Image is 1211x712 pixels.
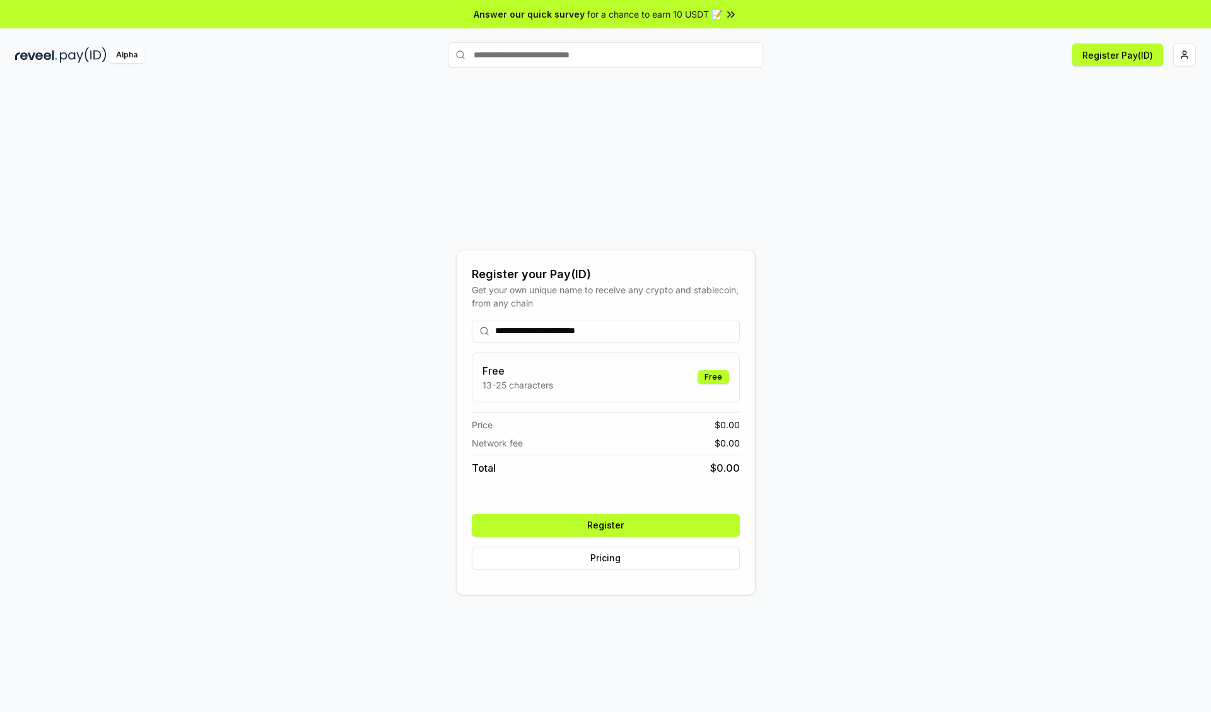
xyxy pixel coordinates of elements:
[715,418,740,431] span: $ 0.00
[1072,44,1163,66] button: Register Pay(ID)
[587,8,722,21] span: for a chance to earn 10 USDT 📝
[710,460,740,476] span: $ 0.00
[472,460,496,476] span: Total
[698,370,729,384] div: Free
[15,47,57,63] img: reveel_dark
[474,8,585,21] span: Answer our quick survey
[472,283,740,310] div: Get your own unique name to receive any crypto and stablecoin, from any chain
[472,547,740,569] button: Pricing
[483,378,553,392] p: 13-25 characters
[472,266,740,283] div: Register your Pay(ID)
[715,436,740,450] span: $ 0.00
[472,418,493,431] span: Price
[483,363,553,378] h3: Free
[60,47,107,63] img: pay_id
[472,514,740,537] button: Register
[472,436,523,450] span: Network fee
[109,47,144,63] div: Alpha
